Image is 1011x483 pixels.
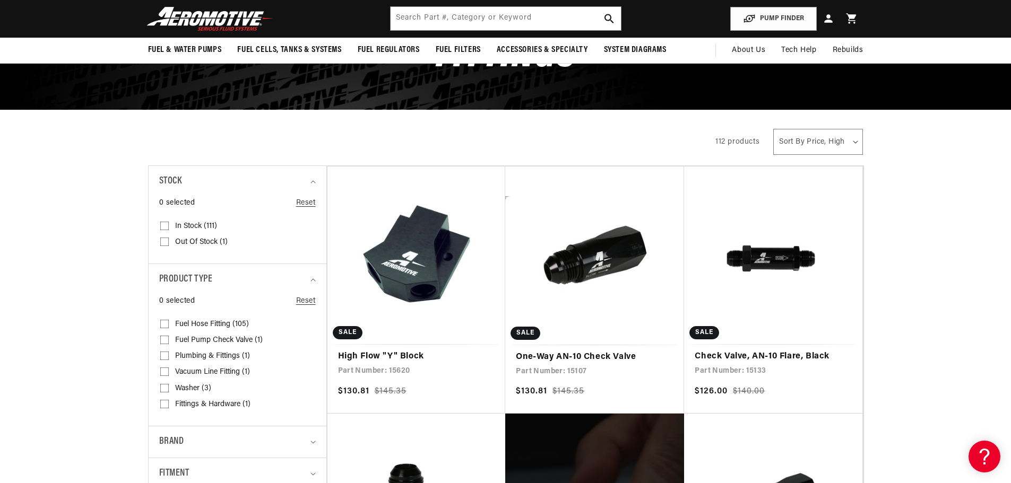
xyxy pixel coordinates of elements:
span: Fuel Hose Fitting (105) [175,320,249,329]
span: Vacuum Line Fitting (1) [175,367,250,377]
span: Fuel Filters [436,45,481,56]
summary: Fuel Cells, Tanks & Systems [229,38,349,63]
summary: System Diagrams [596,38,675,63]
a: Check Valve, AN-10 Flare, Black [695,350,852,364]
span: Fuel Pump Check Valve (1) [175,336,263,345]
summary: Product type (0 selected) [159,264,316,295]
summary: Stock (0 selected) [159,166,316,197]
span: Washer (3) [175,384,211,393]
summary: Fuel Filters [428,38,489,63]
span: System Diagrams [604,45,667,56]
span: 0 selected [159,295,195,307]
span: Fuel & Water Pumps [148,45,222,56]
span: Brand [159,434,184,450]
span: Rebuilds [833,45,863,56]
a: High Flow "Y" Block [338,350,495,364]
summary: Tech Help [773,38,824,63]
summary: Fuel & Water Pumps [140,38,230,63]
span: Plumbing & Fittings (1) [175,352,250,361]
input: Search by Part Number, Category or Keyword [391,7,621,30]
span: Fittings & Hardware (1) [175,400,250,409]
a: Reset [296,295,316,307]
span: Fitment [159,466,189,481]
summary: Accessories & Specialty [489,38,596,63]
span: Fuel Cells, Tanks & Systems [237,45,341,56]
a: About Us [724,38,773,63]
summary: Rebuilds [825,38,871,63]
span: In stock (111) [175,222,217,231]
span: Tech Help [781,45,816,56]
img: Aeromotive [144,6,276,31]
button: PUMP FINDER [730,7,817,31]
span: 0 selected [159,197,195,209]
span: Stock [159,174,182,189]
span: Accessories & Specialty [497,45,588,56]
span: 112 products [715,138,759,146]
span: Product type [159,272,213,287]
span: Fuel Regulators [358,45,420,56]
span: About Us [732,46,765,54]
a: Reset [296,197,316,209]
summary: Fuel Regulators [350,38,428,63]
summary: Brand (0 selected) [159,426,316,458]
span: Out of stock (1) [175,238,228,247]
a: One-Way AN-10 Check Valve [516,350,673,364]
button: search button [598,7,621,30]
